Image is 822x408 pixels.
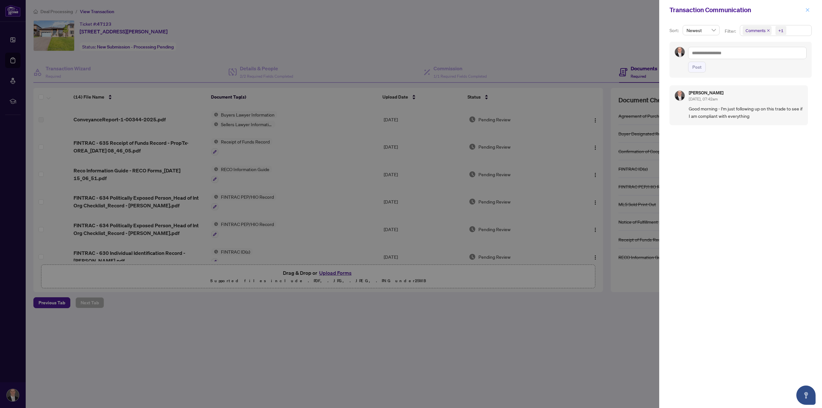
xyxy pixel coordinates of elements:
[746,27,765,34] span: Comments
[675,47,685,57] img: Profile Icon
[767,29,770,32] span: close
[675,91,685,100] img: Profile Icon
[743,26,772,35] span: Comments
[669,5,803,15] div: Transaction Communication
[669,27,680,34] p: Sort:
[689,105,803,120] span: Good morning - I'm just following up on this trade to see if I am compliant with everything
[689,91,723,95] h5: [PERSON_NAME]
[778,27,783,34] div: +1
[688,62,706,73] button: Post
[796,386,816,405] button: Open asap
[805,8,810,12] span: close
[686,25,716,35] span: Newest
[689,97,718,101] span: [DATE], 07:42am
[725,28,737,35] p: Filter:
